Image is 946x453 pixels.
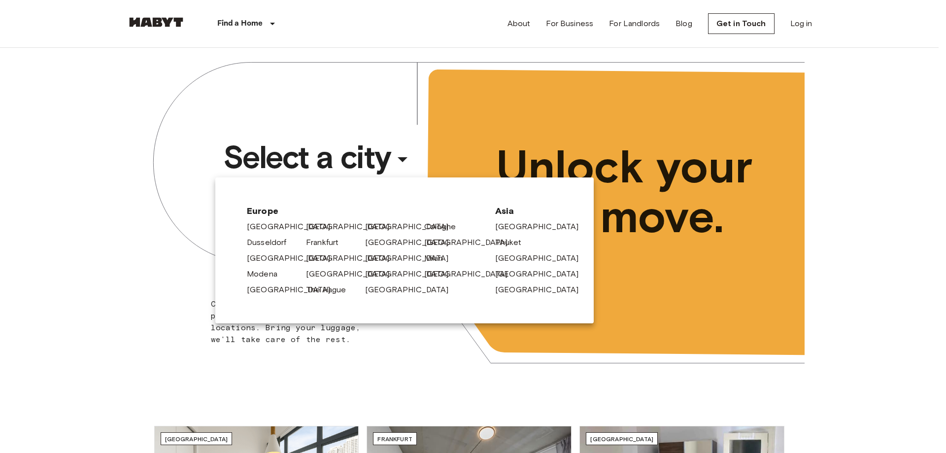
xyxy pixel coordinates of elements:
a: [GEOGRAPHIC_DATA] [495,268,589,280]
a: [GEOGRAPHIC_DATA] [424,237,518,248]
a: Frankfurt [306,237,348,248]
span: Europe [247,205,479,217]
a: Phuket [495,237,531,248]
a: [GEOGRAPHIC_DATA] [306,268,400,280]
span: Asia [495,205,562,217]
a: Modena [247,268,287,280]
a: [GEOGRAPHIC_DATA] [247,252,340,264]
a: Dusseldorf [247,237,297,248]
a: [GEOGRAPHIC_DATA] [306,221,400,233]
a: [GEOGRAPHIC_DATA] [495,221,589,233]
a: [GEOGRAPHIC_DATA] [247,284,340,296]
a: [GEOGRAPHIC_DATA] [495,252,589,264]
a: [GEOGRAPHIC_DATA] [247,221,340,233]
a: [GEOGRAPHIC_DATA] [424,268,518,280]
a: [GEOGRAPHIC_DATA] [365,237,459,248]
a: [GEOGRAPHIC_DATA] [365,268,459,280]
a: [GEOGRAPHIC_DATA] [365,284,459,296]
a: [GEOGRAPHIC_DATA] [365,221,459,233]
a: [GEOGRAPHIC_DATA] [495,284,589,296]
a: [GEOGRAPHIC_DATA] [365,252,459,264]
a: Cologne [424,221,466,233]
a: Milan [424,252,453,264]
a: [GEOGRAPHIC_DATA] [306,252,400,264]
a: The Hague [306,284,356,296]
